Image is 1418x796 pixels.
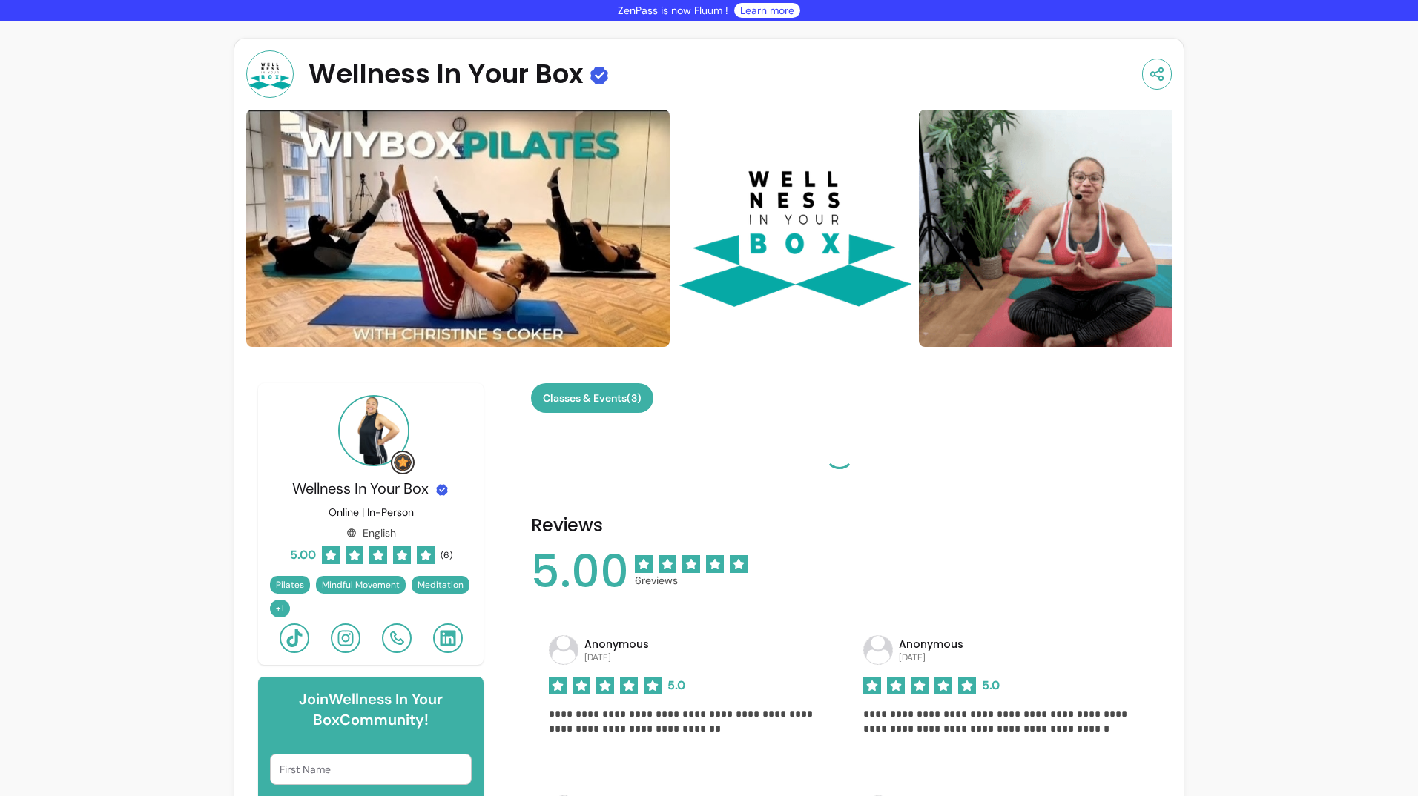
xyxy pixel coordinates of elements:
p: Online | In-Person [329,505,414,520]
p: Anonymous [899,637,963,651]
h6: Join Wellness In Your Box Community! [270,689,472,730]
span: Pilates [276,579,304,591]
span: 5.0 [667,677,685,694]
img: https://d22cr2pskkweo8.cloudfront.net/8d2d2094-f85a-481e-bbae-b510982b276f [676,110,913,347]
span: + 1 [273,603,287,614]
div: Loading [825,440,854,469]
a: Learn more [740,3,794,18]
span: 5.00 [531,549,629,594]
img: Provider image [246,50,294,98]
span: Mindful Movement [322,579,400,591]
img: avatar [550,636,578,664]
img: https://d22cr2pskkweo8.cloudfront.net/cb56b002-6664-44c1-ac2f-c96adf875909 [246,110,670,347]
p: Anonymous [584,637,649,651]
span: 6 reviews [635,573,748,588]
button: Classes & Events(3) [531,383,653,413]
p: ZenPass is now Fluum ! [618,3,728,18]
input: First Name [280,762,462,777]
img: https://d22cr2pskkweo8.cloudfront.net/f3de0864-8db8-4b04-a33f-e4e22b96411d [919,110,1341,347]
span: ( 6 ) [441,549,452,561]
span: Wellness In Your Box [309,59,583,89]
span: 5.00 [290,546,316,564]
p: [DATE] [584,651,649,663]
img: avatar [864,636,892,664]
img: Provider image [338,395,409,466]
div: English [346,525,396,540]
span: 5.0 [982,677,1000,694]
span: Meditation [418,579,464,591]
span: Wellness In Your Box [292,479,429,498]
img: Grow [394,454,412,471]
h2: Reviews [531,514,1148,537]
p: [DATE] [899,651,963,663]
